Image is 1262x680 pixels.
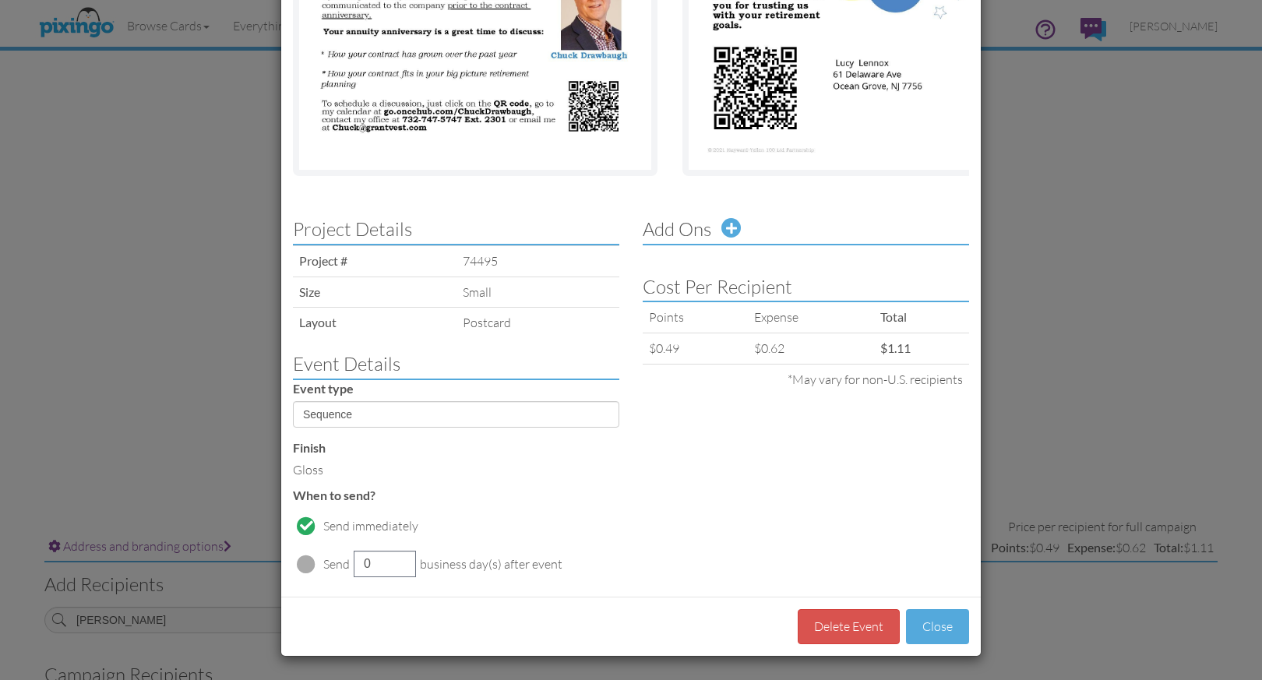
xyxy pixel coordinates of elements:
[457,308,620,338] td: postcard
[323,518,418,534] span: Send immediately
[457,245,620,277] td: 74495
[880,309,907,324] strong: Total
[643,302,748,333] td: Points
[293,380,354,398] label: Event type
[748,302,874,333] td: Expense
[293,461,619,479] p: gloss
[457,277,620,308] td: small
[323,547,350,581] td: Send
[748,333,874,364] td: $0.62
[293,354,608,374] h3: Event Details
[798,609,900,644] button: Delete Event
[906,609,969,644] button: Close
[293,439,326,457] label: Finish
[643,219,711,239] h3: Add ons
[299,253,347,268] strong: Project #
[420,547,562,581] td: business day(s) after event
[788,371,963,389] span: *May vary for non-U.S. recipients
[299,284,320,299] strong: Size
[293,219,608,239] h3: Project Details
[643,333,748,364] td: $0.49
[293,487,375,505] label: When to send?
[299,315,337,329] strong: Layout
[643,277,957,297] h3: Cost per recipient
[880,340,911,355] strong: $1.11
